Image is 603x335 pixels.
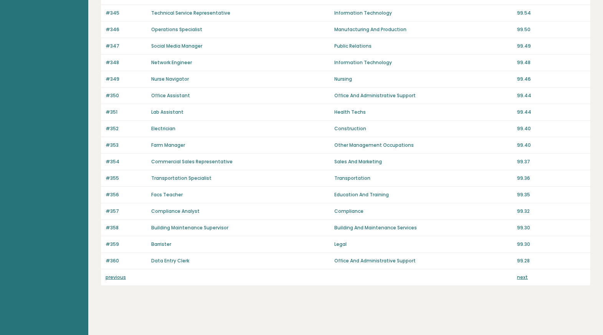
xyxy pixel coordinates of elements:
a: Commercial Sales Representative [151,158,233,165]
p: 99.28 [517,257,586,264]
p: Legal [334,241,513,248]
p: Manufacturing And Production [334,26,513,33]
a: Nurse Navigator [151,76,189,82]
p: #348 [106,59,147,66]
p: #347 [106,43,147,50]
p: 99.35 [517,191,586,198]
p: Sales And Marketing [334,158,513,165]
a: Office Assistant [151,92,190,99]
p: 99.54 [517,10,586,17]
p: #358 [106,224,147,231]
p: #353 [106,142,147,149]
p: #350 [106,92,147,99]
p: 99.32 [517,208,586,215]
p: 99.36 [517,175,586,182]
p: Nursing [334,76,513,83]
p: 99.48 [517,59,586,66]
a: Electrician [151,125,175,132]
a: Network Engineer [151,59,192,66]
p: #349 [106,76,147,83]
p: Information Technology [334,10,513,17]
p: Building And Maintenance Services [334,224,513,231]
p: #351 [106,109,147,116]
p: #355 [106,175,147,182]
a: Operations Specialist [151,26,202,33]
p: Information Technology [334,59,513,66]
p: Compliance [334,208,513,215]
a: Transportation Specialist [151,175,211,181]
p: Office And Administrative Support [334,92,513,99]
a: Compliance Analyst [151,208,200,214]
p: Other Management Occupations [334,142,513,149]
p: 99.44 [517,92,586,99]
a: Social Media Manager [151,43,202,49]
a: Barrister [151,241,171,247]
p: #357 [106,208,147,215]
p: #346 [106,26,147,33]
a: Farm Manager [151,142,185,148]
a: next [517,274,528,280]
p: Health Techs [334,109,513,116]
p: Office And Administrative Support [334,257,513,264]
a: Lab Assistant [151,109,183,115]
p: Transportation [334,175,513,182]
a: previous [106,274,126,280]
p: #345 [106,10,147,17]
p: 99.40 [517,125,586,132]
p: 99.44 [517,109,586,116]
p: #360 [106,257,147,264]
p: Education And Training [334,191,513,198]
p: 99.37 [517,158,586,165]
p: #352 [106,125,147,132]
p: 99.49 [517,43,586,50]
p: #356 [106,191,147,198]
p: #359 [106,241,147,248]
p: 99.30 [517,224,586,231]
p: 99.46 [517,76,586,83]
p: Public Relations [334,43,513,50]
a: Facs Teacher [151,191,183,198]
a: Technical Service Representative [151,10,230,16]
p: 99.40 [517,142,586,149]
a: Data Entry Clerk [151,257,189,264]
a: Building Maintenance Supervisor [151,224,228,231]
p: 99.50 [517,26,586,33]
p: #354 [106,158,147,165]
p: 99.30 [517,241,586,248]
p: Construction [334,125,513,132]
